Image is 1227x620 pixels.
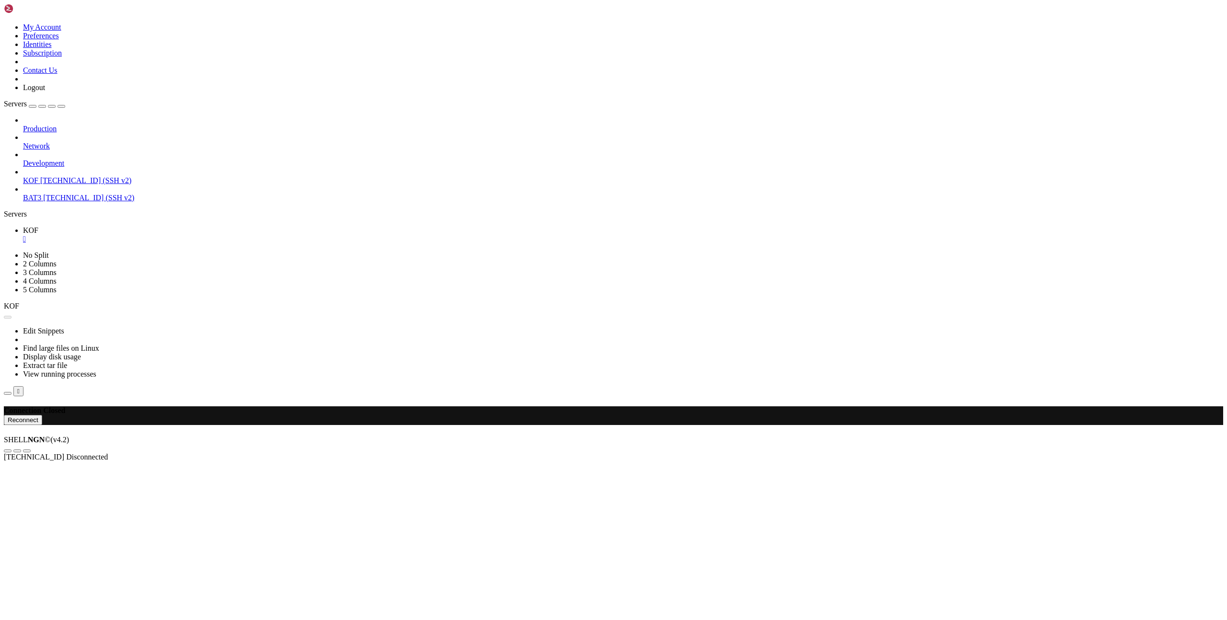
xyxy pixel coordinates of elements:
[4,302,19,310] span: KOF
[23,142,50,150] span: Network
[17,388,20,395] div: 
[23,159,1223,168] a: Development
[23,251,49,259] a: No Split
[23,286,57,294] a: 5 Columns
[23,23,61,31] a: My Account
[23,83,45,92] a: Logout
[23,327,64,335] a: Edit Snippets
[23,344,99,352] a: Find large files on Linux
[23,125,57,133] span: Production
[23,176,1223,185] a: KOF [TECHNICAL_ID] (SSH v2)
[23,194,41,202] span: BAT3
[23,32,59,40] a: Preferences
[4,100,65,108] a: Servers
[23,142,1223,150] a: Network
[4,4,59,13] img: Shellngn
[23,168,1223,185] li: KOF [TECHNICAL_ID] (SSH v2)
[23,116,1223,133] li: Production
[43,194,134,202] span: [TECHNICAL_ID] (SSH v2)
[23,226,38,234] span: KOF
[23,40,52,48] a: Identities
[23,49,62,57] a: Subscription
[4,100,27,108] span: Servers
[23,361,67,369] a: Extract tar file
[23,260,57,268] a: 2 Columns
[13,386,23,396] button: 
[40,176,131,184] span: [TECHNICAL_ID] (SSH v2)
[4,210,1223,218] div: Servers
[23,235,1223,243] a: 
[23,125,1223,133] a: Production
[23,226,1223,243] a: KOF
[23,194,1223,202] a: BAT3 [TECHNICAL_ID] (SSH v2)
[23,176,38,184] span: KOF
[23,370,96,378] a: View running processes
[23,159,64,167] span: Development
[23,66,58,74] a: Contact Us
[23,150,1223,168] li: Development
[23,268,57,276] a: 3 Columns
[23,133,1223,150] li: Network
[23,185,1223,202] li: BAT3 [TECHNICAL_ID] (SSH v2)
[23,353,81,361] a: Display disk usage
[23,277,57,285] a: 4 Columns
